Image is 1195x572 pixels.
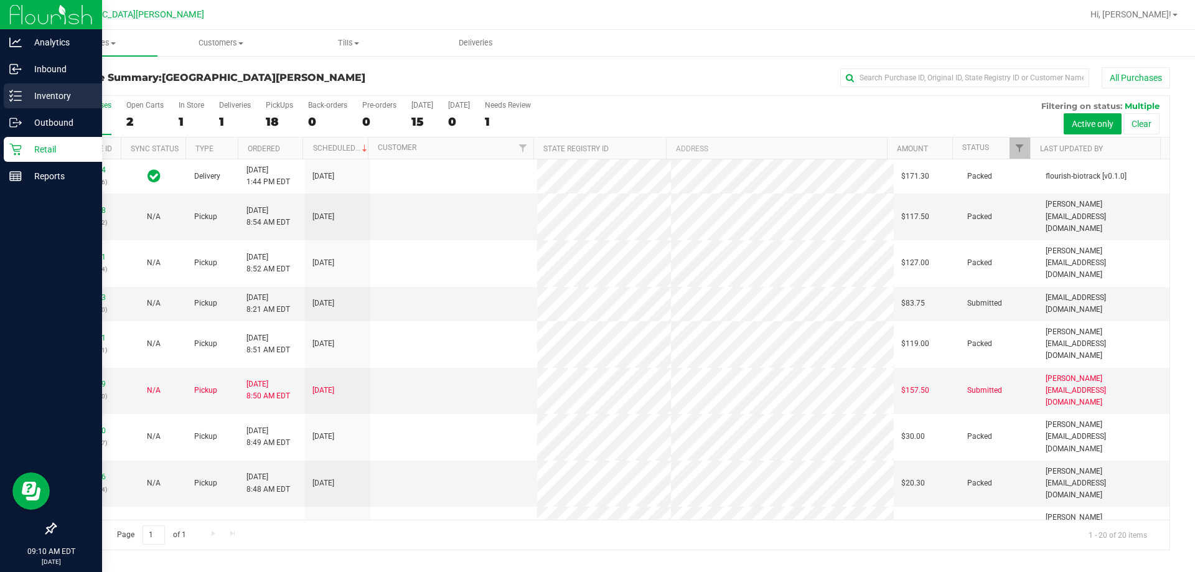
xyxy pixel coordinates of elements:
[9,90,22,102] inline-svg: Inventory
[246,205,290,228] span: [DATE] 8:54 AM EDT
[513,138,533,159] a: Filter
[901,298,925,309] span: $83.75
[148,167,161,185] span: In Sync
[194,431,217,443] span: Pickup
[967,385,1002,396] span: Submitted
[378,143,416,152] a: Customer
[1046,419,1162,455] span: [PERSON_NAME][EMAIL_ADDRESS][DOMAIN_NAME]
[967,338,992,350] span: Packed
[1040,144,1103,153] a: Last Updated By
[543,144,609,153] a: State Registry ID
[962,143,989,152] a: Status
[22,169,96,184] p: Reports
[22,115,96,130] p: Outbound
[313,144,370,152] a: Scheduled
[162,72,365,83] span: [GEOGRAPHIC_DATA][PERSON_NAME]
[147,339,161,348] span: Not Applicable
[147,258,161,267] span: Not Applicable
[246,378,290,402] span: [DATE] 8:50 AM EDT
[147,298,161,309] button: N/A
[1046,373,1162,409] span: [PERSON_NAME][EMAIL_ADDRESS][DOMAIN_NAME]
[901,431,925,443] span: $30.00
[6,546,96,557] p: 09:10 AM EDT
[1046,292,1162,316] span: [EMAIL_ADDRESS][DOMAIN_NAME]
[312,338,334,350] span: [DATE]
[901,211,929,223] span: $117.50
[901,338,929,350] span: $119.00
[485,115,531,129] div: 1
[143,525,165,545] input: 1
[1064,113,1122,134] button: Active only
[312,298,334,309] span: [DATE]
[106,525,196,545] span: Page of 1
[901,171,929,182] span: $171.30
[126,101,164,110] div: Open Carts
[194,171,220,182] span: Delivery
[362,101,396,110] div: Pre-orders
[1090,9,1171,19] span: Hi, [PERSON_NAME]!
[71,206,106,215] a: 11841798
[194,257,217,269] span: Pickup
[147,386,161,395] span: Not Applicable
[194,211,217,223] span: Pickup
[1046,245,1162,281] span: [PERSON_NAME][EMAIL_ADDRESS][DOMAIN_NAME]
[195,144,213,153] a: Type
[194,298,217,309] span: Pickup
[901,477,925,489] span: $20.30
[362,115,396,129] div: 0
[1041,101,1122,111] span: Filtering on status:
[1123,113,1160,134] button: Clear
[901,385,929,396] span: $157.50
[448,115,470,129] div: 0
[219,101,251,110] div: Deliveries
[1079,525,1157,544] span: 1 - 20 of 20 items
[71,472,106,481] a: 11841626
[312,257,334,269] span: [DATE]
[266,101,293,110] div: PickUps
[194,338,217,350] span: Pickup
[147,257,161,269] button: N/A
[246,164,290,188] span: [DATE] 1:44 PM EDT
[1046,171,1127,182] span: flourish-biotrack [v0.1.0]
[901,257,929,269] span: $127.00
[312,211,334,223] span: [DATE]
[1046,512,1162,548] span: [PERSON_NAME][EMAIL_ADDRESS][DOMAIN_NAME]
[1125,101,1160,111] span: Multiple
[194,385,217,396] span: Pickup
[147,338,161,350] button: N/A
[897,144,928,153] a: Amount
[312,385,334,396] span: [DATE]
[71,334,106,342] a: 11841691
[840,68,1089,87] input: Search Purchase ID, Original ID, State Registry ID or Customer Name...
[308,115,347,129] div: 0
[147,212,161,221] span: Not Applicable
[285,30,413,56] a: Tills
[967,211,992,223] span: Packed
[411,101,433,110] div: [DATE]
[666,138,887,159] th: Address
[131,144,179,153] a: Sync Status
[412,30,540,56] a: Deliveries
[967,477,992,489] span: Packed
[147,479,161,487] span: Not Applicable
[312,431,334,443] span: [DATE]
[147,385,161,396] button: N/A
[50,9,204,20] span: [GEOGRAPHIC_DATA][PERSON_NAME]
[194,477,217,489] span: Pickup
[246,425,290,449] span: [DATE] 8:49 AM EDT
[179,101,204,110] div: In Store
[71,380,106,388] a: 11841679
[157,30,285,56] a: Customers
[967,431,992,443] span: Packed
[286,37,412,49] span: Tills
[967,298,1002,309] span: Submitted
[219,115,251,129] div: 1
[12,472,50,510] iframe: Resource center
[246,332,290,356] span: [DATE] 8:51 AM EDT
[967,171,992,182] span: Packed
[246,471,290,495] span: [DATE] 8:48 AM EDT
[9,143,22,156] inline-svg: Retail
[71,253,106,261] a: 11841781
[147,431,161,443] button: N/A
[147,211,161,223] button: N/A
